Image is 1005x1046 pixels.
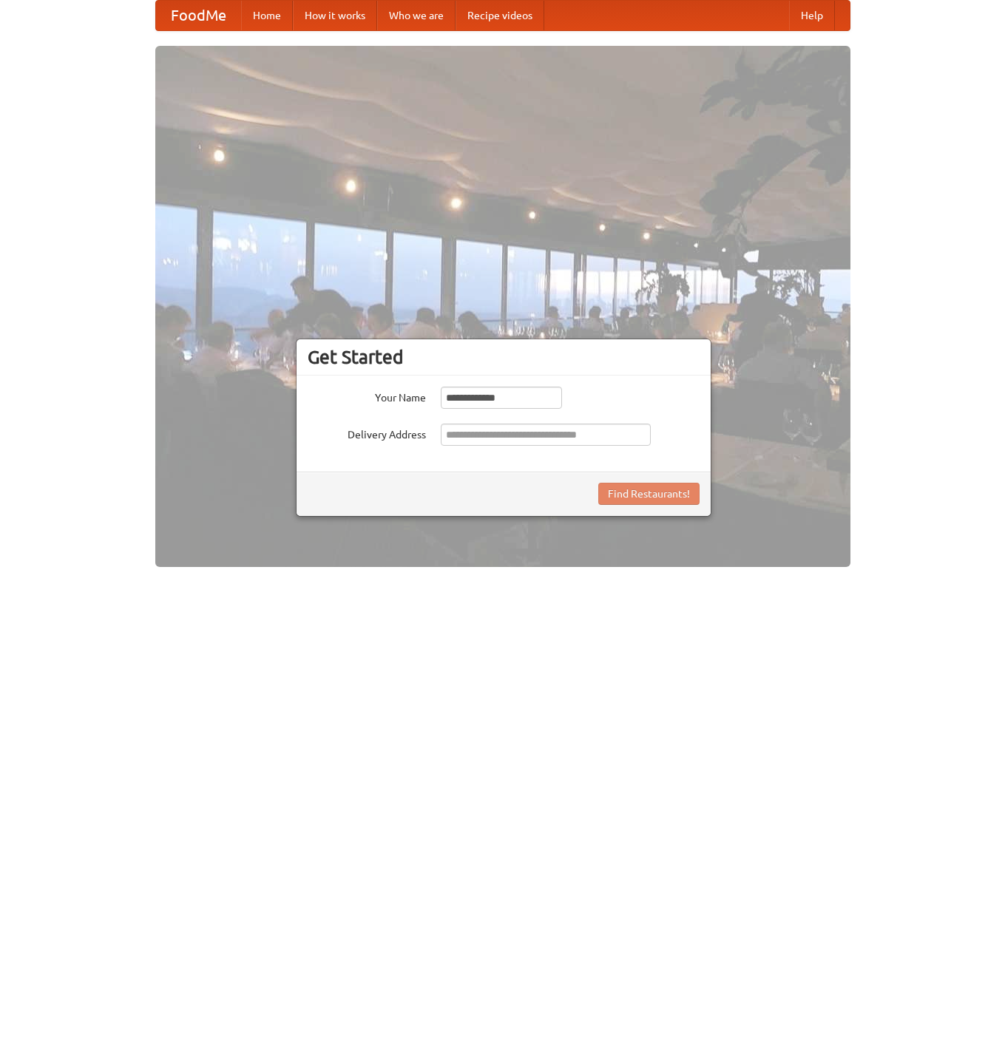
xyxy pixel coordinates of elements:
[308,387,426,405] label: Your Name
[308,424,426,442] label: Delivery Address
[308,346,700,368] h3: Get Started
[598,483,700,505] button: Find Restaurants!
[377,1,456,30] a: Who we are
[789,1,835,30] a: Help
[241,1,293,30] a: Home
[456,1,544,30] a: Recipe videos
[293,1,377,30] a: How it works
[156,1,241,30] a: FoodMe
